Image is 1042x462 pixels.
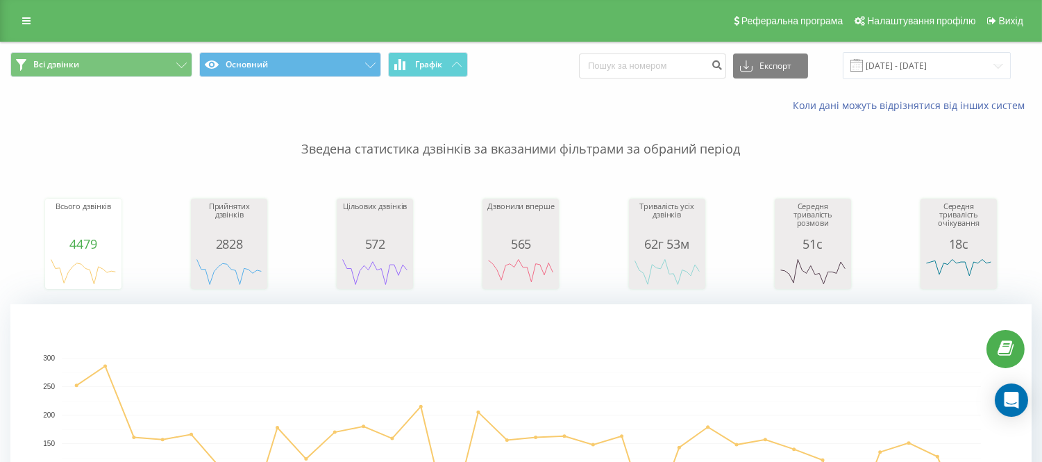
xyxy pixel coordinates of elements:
span: Всі дзвінки [33,59,79,70]
div: Цільових дзвінків [340,202,410,237]
span: Налаштування профілю [867,15,975,26]
button: Основний [199,52,381,77]
div: Тривалість усіх дзвінків [632,202,702,237]
span: Реферальна програма [741,15,843,26]
button: Всі дзвінки [10,52,192,77]
button: Експорт [733,53,808,79]
p: Зведена статистика дзвінків за вказаними фільтрами за обраний період [10,113,1032,158]
svg: A chart. [486,251,555,292]
div: 565 [486,237,555,251]
span: Вихід [999,15,1023,26]
button: Графік [388,52,468,77]
text: 200 [43,411,55,419]
svg: A chart. [49,251,118,292]
div: 51с [778,237,848,251]
div: 18с [924,237,993,251]
svg: A chart. [194,251,264,292]
input: Пошук за номером [579,53,726,79]
text: 150 [43,440,55,447]
svg: A chart. [778,251,848,292]
svg: A chart. [340,251,410,292]
div: Всього дзвінків [49,202,118,237]
div: 4479 [49,237,118,251]
div: Прийнятих дзвінків [194,202,264,237]
a: Коли дані можуть відрізнятися вiд інших систем [793,99,1032,112]
text: 300 [43,354,55,362]
svg: A chart. [632,251,702,292]
div: Середня тривалість очікування [924,202,993,237]
svg: A chart. [924,251,993,292]
div: Дзвонили вперше [486,202,555,237]
text: 250 [43,383,55,390]
div: 572 [340,237,410,251]
div: Середня тривалість розмови [778,202,848,237]
div: 62г 53м [632,237,702,251]
div: Open Intercom Messenger [995,383,1028,417]
div: 2828 [194,237,264,251]
span: Графік [415,60,442,69]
